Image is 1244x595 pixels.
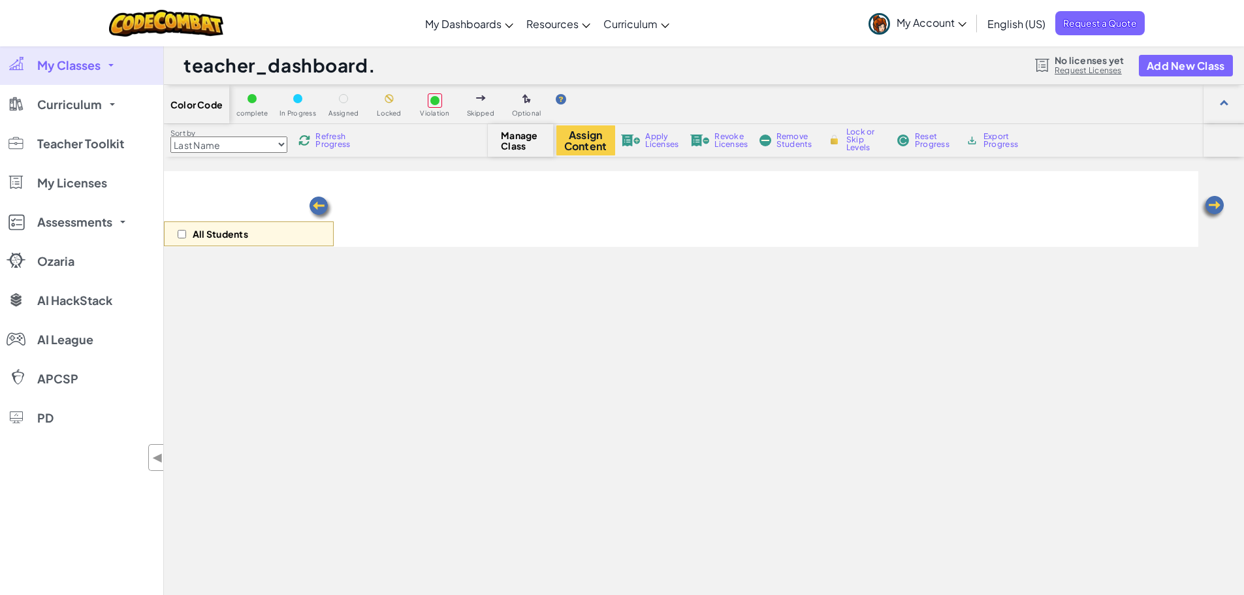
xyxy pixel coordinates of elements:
span: Revoke Licenses [714,133,748,148]
span: complete [236,110,268,117]
span: English (US) [987,17,1045,31]
span: Skipped [467,110,494,117]
img: IconRemoveStudents.svg [759,135,771,146]
h1: teacher_dashboard. [183,53,375,78]
span: Refresh Progress [315,133,356,148]
a: My Account [862,3,973,44]
span: Violation [420,110,449,117]
span: Apply Licenses [645,133,678,148]
span: My Licenses [37,177,107,189]
a: My Dashboards [419,6,520,41]
span: Optional [512,110,541,117]
a: Curriculum [597,6,676,41]
button: Add New Class [1139,55,1233,76]
img: Arrow_Left.png [1200,195,1226,221]
img: IconReset.svg [897,135,910,146]
img: CodeCombat logo [109,10,223,37]
img: IconHint.svg [556,94,566,105]
img: IconArchive.svg [966,135,978,146]
span: Locked [377,110,401,117]
span: Export Progress [983,133,1023,148]
a: Resources [520,6,597,41]
span: Assigned [328,110,359,117]
img: avatar [869,13,890,35]
a: Request a Quote [1055,11,1145,35]
span: My Dashboards [425,17,502,31]
img: IconOptionalLevel.svg [522,94,531,105]
span: No licenses yet [1055,55,1124,65]
img: Arrow_Left.png [308,195,334,221]
span: AI HackStack [37,295,112,306]
span: Manage Class [501,130,539,151]
img: IconLicenseApply.svg [621,135,641,146]
a: Request Licenses [1055,65,1124,76]
img: IconLicenseRevoke.svg [690,135,710,146]
span: Ozaria [37,255,74,267]
button: Assign Content [556,125,615,155]
span: Lock or Skip Levels [846,128,885,152]
img: IconReload.svg [298,135,310,146]
span: Assessments [37,216,112,228]
p: All Students [193,229,248,239]
span: Remove Students [776,133,816,148]
span: My Account [897,16,966,29]
span: Resources [526,17,579,31]
span: In Progress [279,110,316,117]
span: My Classes [37,59,101,71]
span: Curriculum [603,17,658,31]
span: Reset Progress [915,133,954,148]
label: Sort by [170,128,287,138]
span: AI League [37,334,93,346]
span: ◀ [152,448,163,467]
a: English (US) [981,6,1052,41]
span: Teacher Toolkit [37,138,124,150]
span: Color Code [170,99,223,110]
span: Curriculum [37,99,102,110]
img: IconSkippedLevel.svg [476,95,486,101]
img: IconLock.svg [827,134,841,146]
